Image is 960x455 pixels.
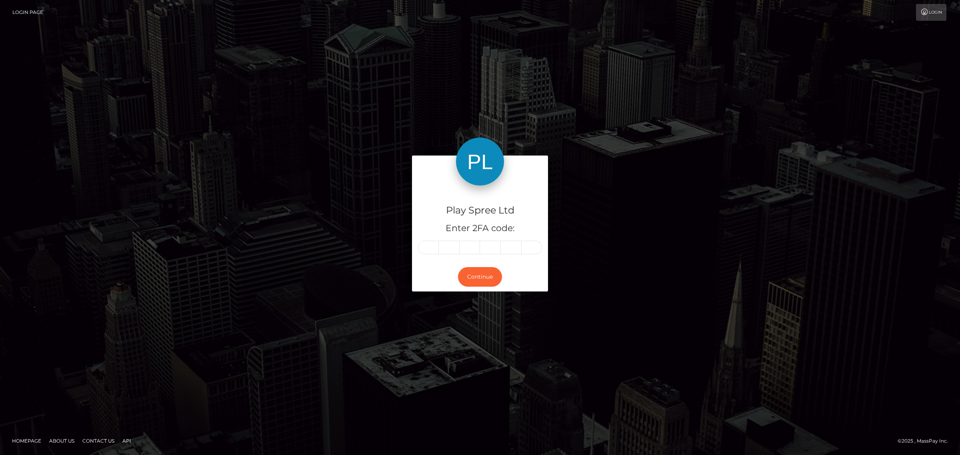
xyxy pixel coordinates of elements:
h4: Play Spree Ltd [418,204,542,218]
a: API [119,435,134,447]
div: © 2025 , MassPay Inc. [898,437,954,445]
a: Contact Us [79,435,118,447]
a: Login Page [12,4,43,21]
a: Login [916,4,946,21]
a: About Us [46,435,78,447]
button: Continue [458,267,502,287]
h5: Enter 2FA code: [418,222,542,235]
img: Play Spree Ltd [456,138,504,186]
a: Homepage [9,435,44,447]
